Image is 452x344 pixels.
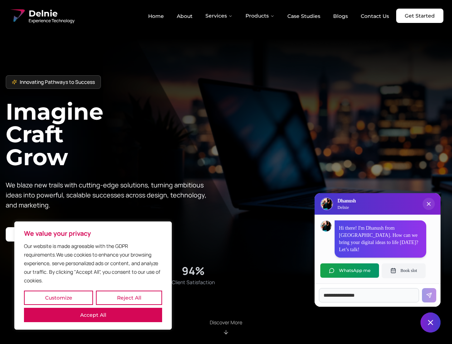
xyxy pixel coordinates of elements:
[29,18,74,24] span: Experience Technology
[210,319,242,335] div: Scroll to About section
[382,263,426,278] button: Book slot
[182,264,205,277] div: 94%
[337,197,356,205] h3: Dhanush
[24,291,93,305] button: Customize
[200,9,238,23] button: Services
[6,100,226,168] h1: Imagine Craft Grow
[24,229,162,238] p: We value your privacy
[20,78,95,86] span: Innovating Pathways to Success
[327,10,354,22] a: Blogs
[142,9,395,23] nav: Main
[9,7,74,24] a: Delnie Logo Full
[321,221,331,231] img: Dhanush
[321,198,332,210] img: Delnie Logo
[172,279,215,286] span: Client Satisfaction
[6,180,212,210] p: We blaze new trails with cutting-edge solutions, turning ambitious ideas into powerful, scalable ...
[423,198,435,210] button: Close chat popup
[355,10,395,22] a: Contact Us
[29,8,74,19] span: Delnie
[9,7,26,24] img: Delnie Logo
[171,10,198,22] a: About
[210,319,242,326] p: Discover More
[142,10,170,22] a: Home
[396,9,443,23] a: Get Started
[240,9,280,23] button: Products
[96,291,162,305] button: Reject All
[337,205,356,210] p: Delnie
[339,225,422,253] p: Hi there! I'm Dhanush from [GEOGRAPHIC_DATA]. How can we bring your digital ideas to life [DATE]?...
[421,312,441,333] button: Close chat
[6,227,88,242] a: Start your project with us
[24,308,162,322] button: Accept All
[320,263,379,278] button: WhatsApp me
[24,242,162,285] p: Our website is made agreeable with the GDPR requirements.We use cookies to enhance your browsing ...
[282,10,326,22] a: Case Studies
